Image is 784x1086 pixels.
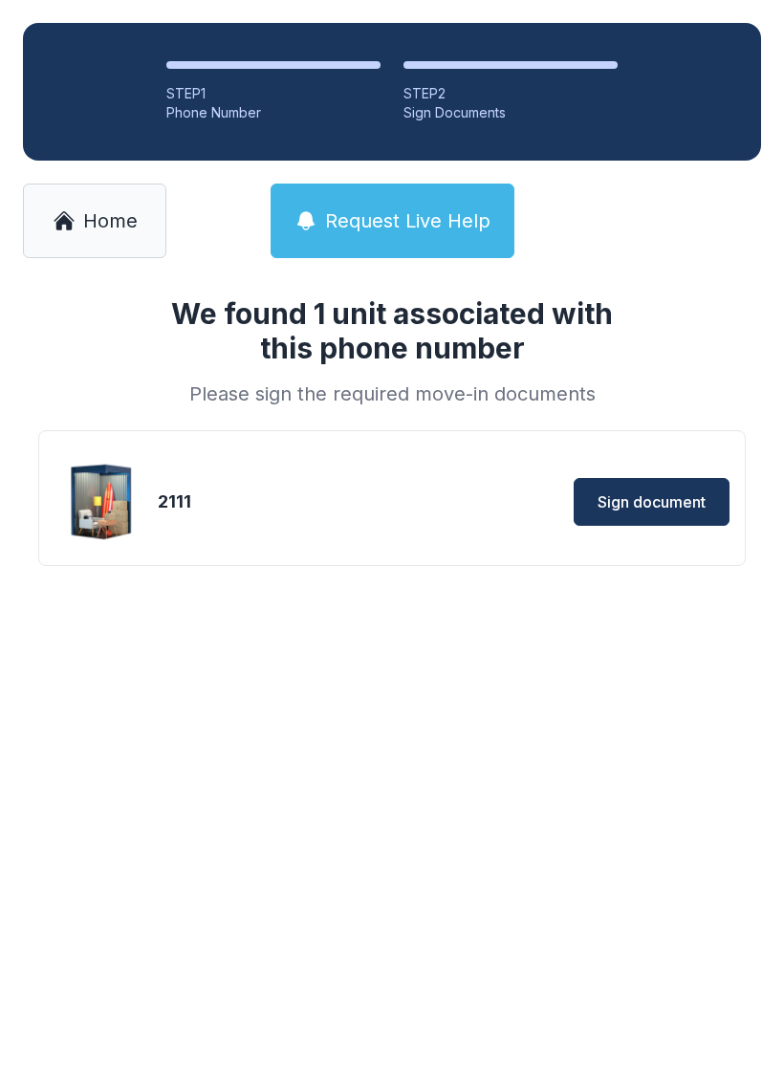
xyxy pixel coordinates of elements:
div: STEP 2 [403,84,618,103]
div: 2111 [158,489,387,515]
span: Sign document [598,490,706,513]
div: Phone Number [166,103,381,122]
div: STEP 1 [166,84,381,103]
span: Request Live Help [325,207,490,234]
h1: We found 1 unit associated with this phone number [147,296,637,365]
span: Home [83,207,138,234]
div: Sign Documents [403,103,618,122]
div: Please sign the required move-in documents [147,380,637,407]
